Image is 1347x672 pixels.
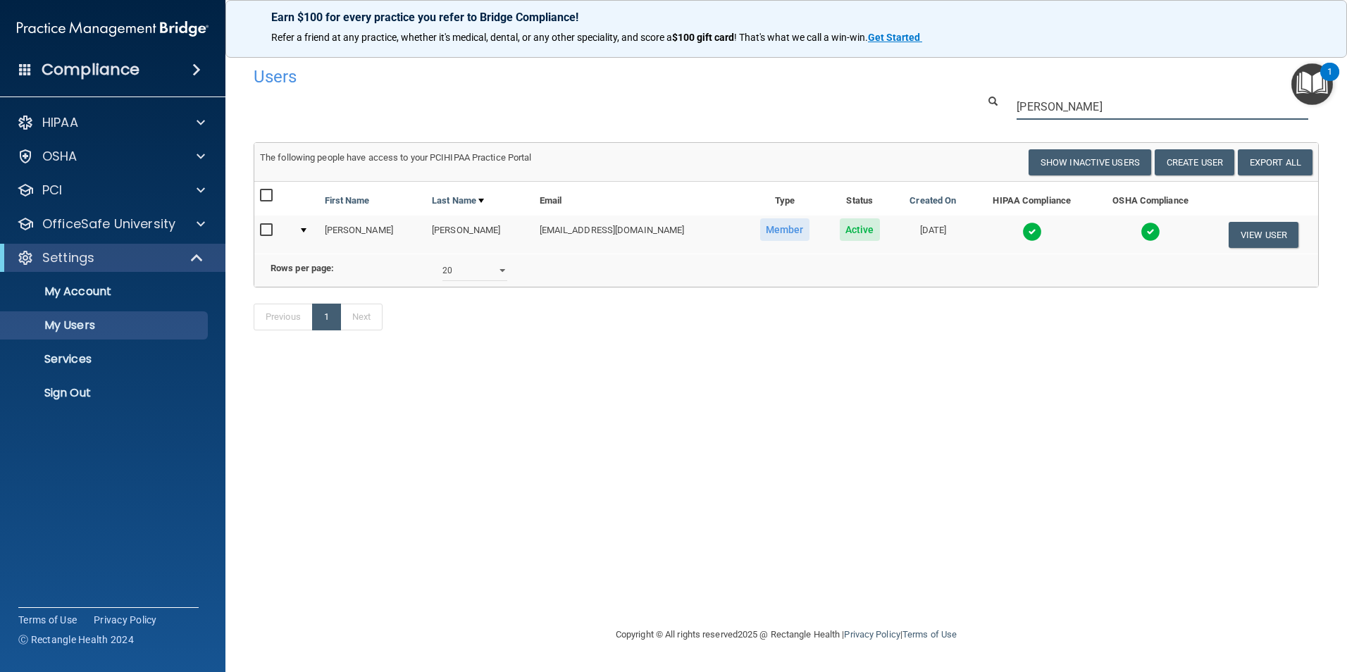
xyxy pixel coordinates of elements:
[325,192,370,209] a: First Name
[1017,94,1308,120] input: Search
[17,114,205,131] a: HIPAA
[17,216,205,232] a: OfficeSafe University
[1229,222,1298,248] button: View User
[529,612,1043,657] div: Copyright © All rights reserved 2025 @ Rectangle Health | |
[840,218,880,241] span: Active
[534,182,745,216] th: Email
[94,613,157,627] a: Privacy Policy
[42,148,77,165] p: OSHA
[1029,149,1151,175] button: Show Inactive Users
[534,216,745,254] td: [EMAIL_ADDRESS][DOMAIN_NAME]
[42,182,62,199] p: PCI
[42,60,139,80] h4: Compliance
[254,68,867,86] h4: Users
[426,216,534,254] td: [PERSON_NAME]
[260,152,532,163] span: The following people have access to your PCIHIPAA Practice Portal
[1141,222,1160,242] img: tick.e7d51cea.svg
[340,304,383,330] a: Next
[902,629,957,640] a: Terms of Use
[9,352,201,366] p: Services
[17,15,209,43] img: PMB logo
[1291,63,1333,105] button: Open Resource Center, 1 new notification
[672,32,734,43] strong: $100 gift card
[271,11,1301,24] p: Earn $100 for every practice you refer to Bridge Compliance!
[894,216,972,254] td: [DATE]
[744,182,825,216] th: Type
[825,182,894,216] th: Status
[319,216,427,254] td: [PERSON_NAME]
[760,218,809,241] span: Member
[868,32,920,43] strong: Get Started
[271,32,672,43] span: Refer a friend at any practice, whether it's medical, dental, or any other speciality, and score a
[734,32,868,43] span: ! That's what we call a win-win.
[18,613,77,627] a: Terms of Use
[9,285,201,299] p: My Account
[1155,149,1234,175] button: Create User
[910,192,956,209] a: Created On
[1238,149,1312,175] a: Export All
[17,249,204,266] a: Settings
[17,148,205,165] a: OSHA
[271,263,334,273] b: Rows per page:
[42,114,78,131] p: HIPAA
[9,386,201,400] p: Sign Out
[844,629,900,640] a: Privacy Policy
[432,192,484,209] a: Last Name
[1092,182,1209,216] th: OSHA Compliance
[42,216,175,232] p: OfficeSafe University
[312,304,341,330] a: 1
[17,182,205,199] a: PCI
[972,182,1092,216] th: HIPAA Compliance
[18,633,134,647] span: Ⓒ Rectangle Health 2024
[42,249,94,266] p: Settings
[868,32,922,43] a: Get Started
[1327,72,1332,90] div: 1
[1022,222,1042,242] img: tick.e7d51cea.svg
[254,304,313,330] a: Previous
[9,318,201,332] p: My Users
